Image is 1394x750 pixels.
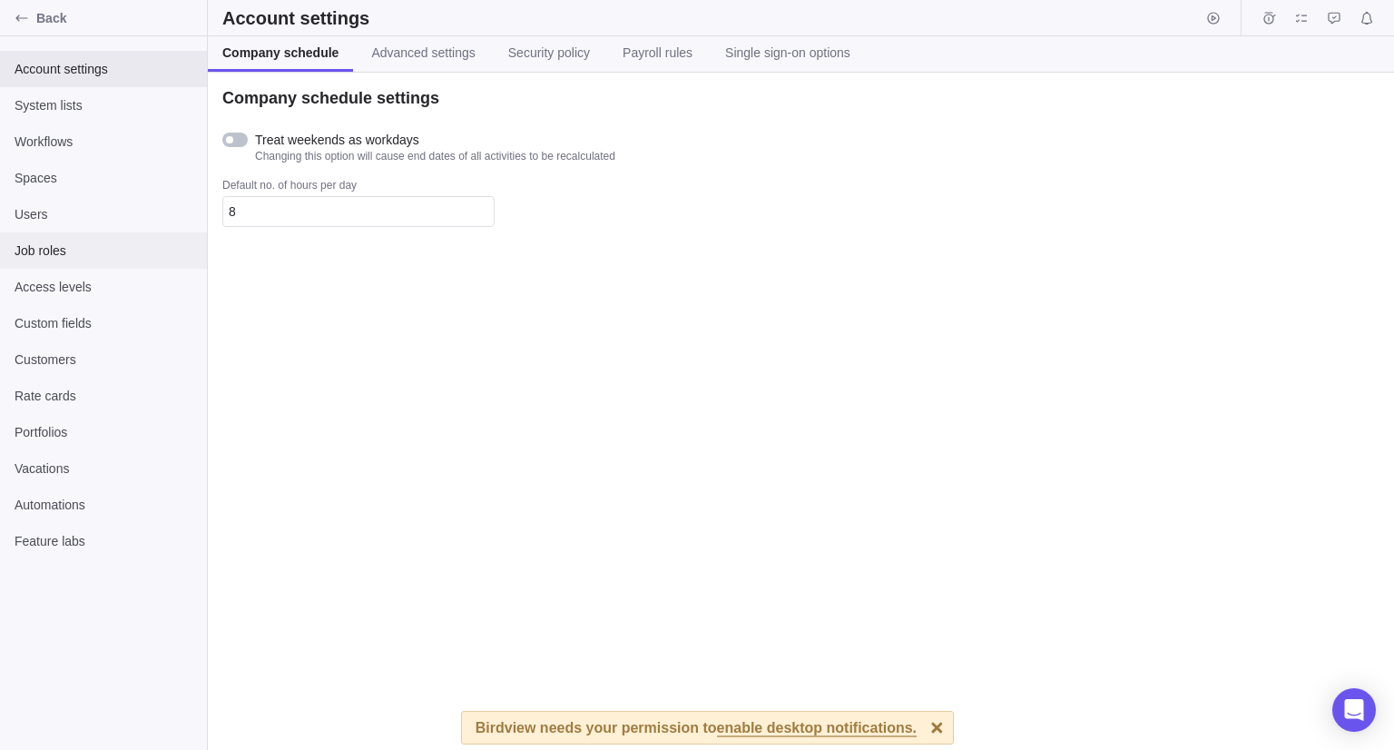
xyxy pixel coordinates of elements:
a: Payroll rules [608,36,707,72]
span: Account settings [15,60,192,78]
div: Birdview needs your permission to [476,712,917,744]
span: Job roles [15,242,192,260]
a: Advanced settings [357,36,489,72]
a: Company schedule [208,36,353,72]
span: Advanced settings [371,44,475,62]
span: Time logs [1256,5,1281,31]
h2: Account settings [222,5,369,31]
input: Default no. of hours per day [222,196,495,227]
span: enable desktop notifications. [717,721,917,737]
div: Open Intercom Messenger [1332,688,1376,732]
span: Vacations [15,459,192,478]
span: Users [15,205,192,223]
span: Workflows [15,133,192,151]
span: Portfolios [15,423,192,441]
span: Treat weekends as workdays [255,131,615,149]
span: Access levels [15,278,192,296]
a: Time logs [1256,14,1281,28]
span: Notifications [1354,5,1379,31]
span: Back [36,9,200,27]
span: Automations [15,496,192,514]
span: Security policy [508,44,590,62]
span: Customers [15,350,192,369]
span: System lists [15,96,192,114]
span: Payroll rules [623,44,692,62]
span: Custom fields [15,314,192,332]
span: Approval requests [1321,5,1347,31]
a: Security policy [494,36,604,72]
span: Changing this option will cause end dates of all activities to be recalculated [255,149,615,163]
span: Start timer [1201,5,1226,31]
div: Default no. of hours per day [222,178,495,196]
a: Approval requests [1321,14,1347,28]
a: Notifications [1354,14,1379,28]
span: Spaces [15,169,192,187]
a: My assignments [1289,14,1314,28]
a: Single sign-on options [711,36,865,72]
span: Feature labs [15,532,192,550]
span: Company schedule [222,44,339,62]
h3: Company schedule settings [222,87,439,109]
span: Single sign-on options [725,44,850,62]
span: My assignments [1289,5,1314,31]
span: Rate cards [15,387,192,405]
